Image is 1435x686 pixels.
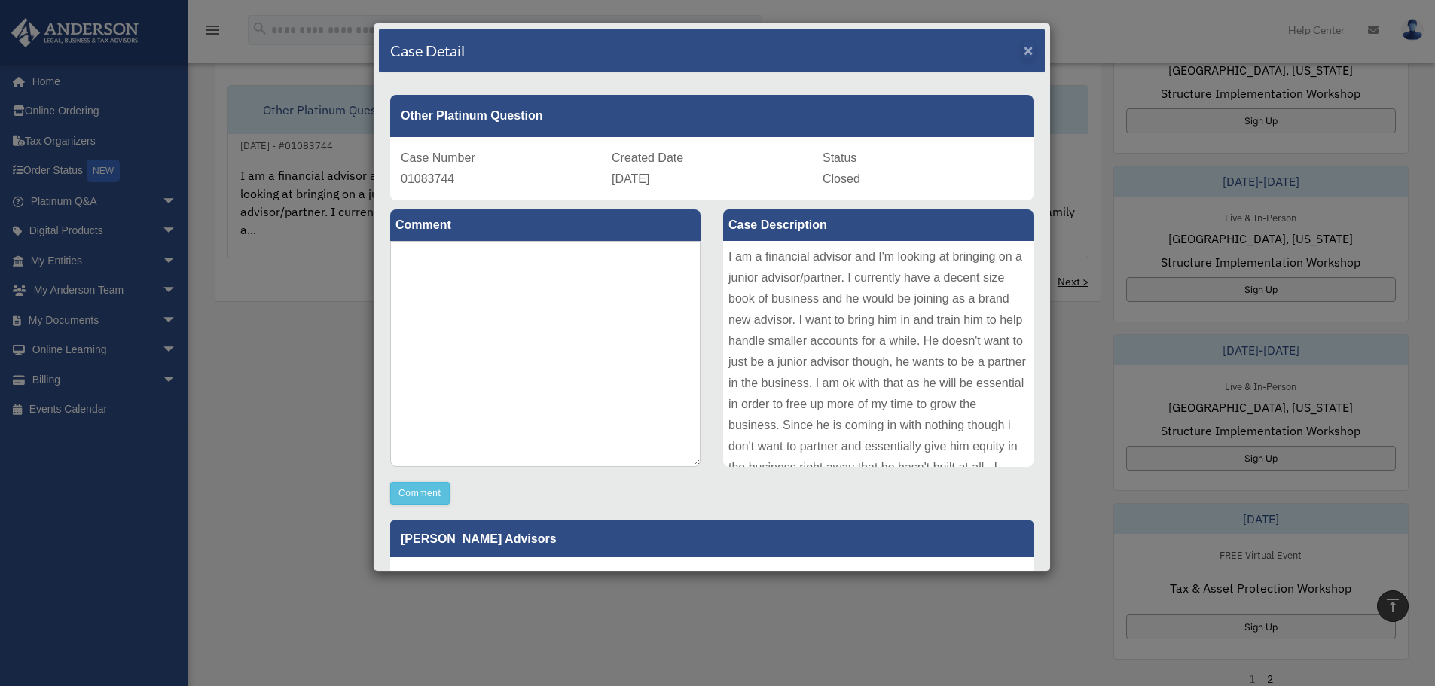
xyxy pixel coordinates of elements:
[390,95,1034,137] div: Other Platinum Question
[390,482,450,505] button: Comment
[612,172,649,185] span: [DATE]
[612,151,683,164] span: Created Date
[401,172,454,185] span: 01083744
[390,209,701,241] label: Comment
[401,151,475,164] span: Case Number
[1024,41,1034,59] span: ×
[1024,42,1034,58] button: Close
[390,40,465,61] h4: Case Detail
[723,241,1034,467] div: I am a financial advisor and I'm looking at bringing on a junior advisor/partner. I currently hav...
[390,520,1034,557] p: [PERSON_NAME] Advisors
[823,151,856,164] span: Status
[823,172,860,185] span: Closed
[723,209,1034,241] label: Case Description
